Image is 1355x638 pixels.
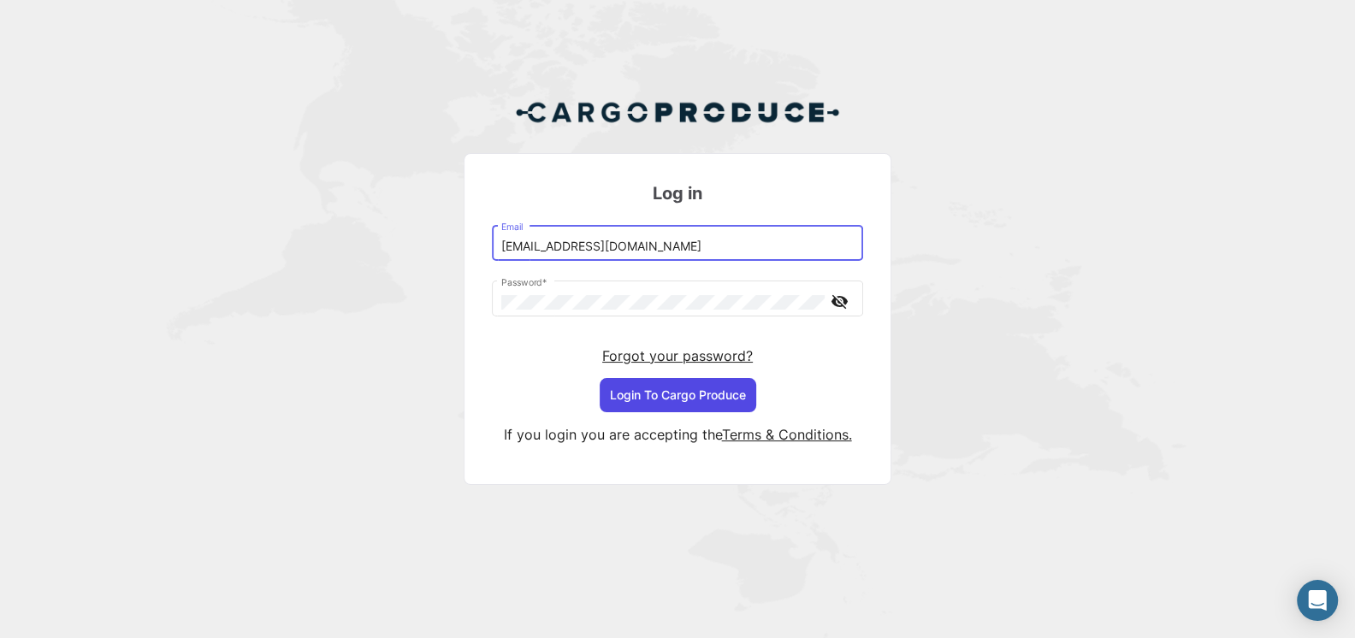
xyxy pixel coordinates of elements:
[1297,580,1338,621] div: Open Intercom Messenger
[515,92,840,133] img: Cargo Produce Logo
[504,426,722,443] span: If you login you are accepting the
[501,239,855,254] input: Email
[829,291,849,312] mat-icon: visibility_off
[600,378,756,412] button: Login To Cargo Produce
[492,181,863,205] h3: Log in
[602,347,753,364] a: Forgot your password?
[722,426,852,443] a: Terms & Conditions.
